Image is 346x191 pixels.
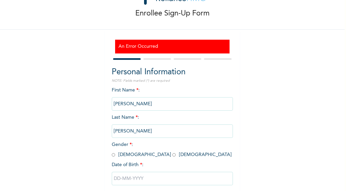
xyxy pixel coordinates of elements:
span: Gender : [DEMOGRAPHIC_DATA] [DEMOGRAPHIC_DATA] [112,142,232,157]
p: Enrollee Sign-Up Form [135,8,210,19]
span: Date of Birth : [112,161,143,168]
span: First Name : [112,88,233,106]
h3: An Error Occurred [118,43,226,50]
input: DD-MM-YYYY [112,172,233,185]
span: Last Name : [112,115,233,133]
input: Enter your first name [112,97,233,111]
p: NOTE: Fields marked (*) are required [112,78,233,83]
h2: Personal Information [112,66,233,78]
input: Enter your last name [112,124,233,138]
